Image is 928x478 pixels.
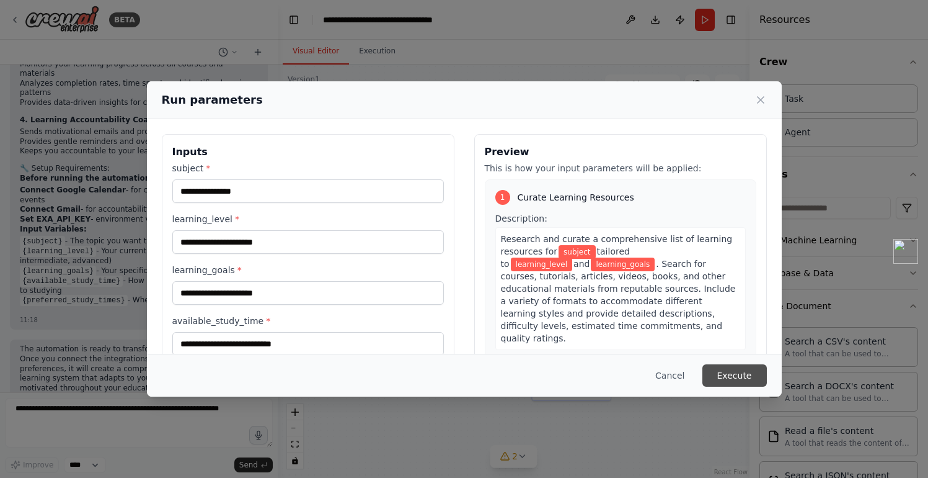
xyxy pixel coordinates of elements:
h2: Run parameters [162,91,263,109]
h3: Inputs [172,145,444,160]
h3: Preview [485,145,756,160]
label: available_study_time [172,315,444,327]
span: and [573,259,590,269]
button: Execute [702,364,767,387]
div: 1 [495,190,510,205]
span: . Search for courses, tutorials, articles, videos, books, and other educational materials from re... [501,259,736,343]
label: learning_goals [172,264,444,276]
span: Research and curate a comprehensive list of learning resources for [501,234,733,256]
span: Variable: learning_level [511,258,573,271]
span: Curate Learning Resources [518,191,634,204]
span: Variable: subject [559,245,596,259]
p: This is how your input parameters will be applied: [485,162,756,174]
button: Cancel [645,364,694,387]
label: learning_level [172,213,444,225]
span: Variable: learning_goals [591,258,655,271]
span: Description: [495,214,547,223]
label: subject [172,162,444,174]
span: tailored to [501,246,630,269]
